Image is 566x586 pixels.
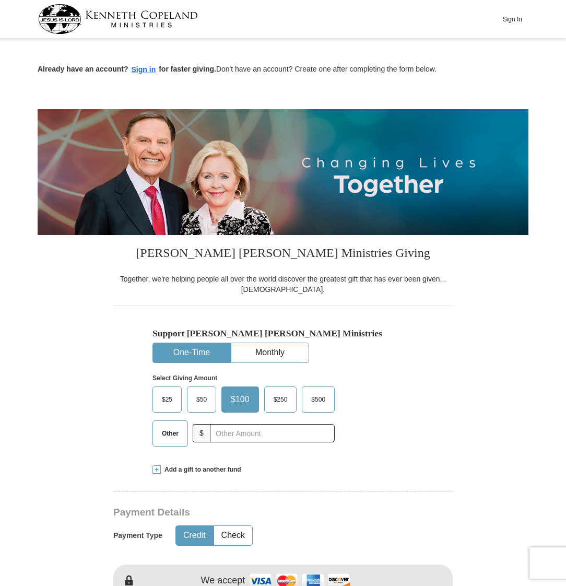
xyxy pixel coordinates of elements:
h3: Payment Details [113,507,380,519]
p: Don't have an account? Create one after completing the form below. [38,64,528,76]
h5: Payment Type [113,531,162,540]
span: Add a gift to another fund [161,465,241,474]
button: One-Time [153,343,230,362]
span: $ [193,424,210,442]
h5: Support [PERSON_NAME] [PERSON_NAME] Ministries [152,328,414,339]
span: Other [157,426,184,441]
button: Check [214,526,252,545]
button: Sign in [128,64,159,76]
span: $250 [268,392,293,407]
div: Together, we're helping people all over the world discover the greatest gift that has ever been g... [113,274,453,295]
img: kcm-header-logo.svg [38,4,198,34]
span: $500 [306,392,331,407]
span: $50 [191,392,212,407]
button: Sign In [497,11,528,27]
input: Other Amount [210,424,335,442]
span: $25 [157,392,178,407]
strong: Select Giving Amount [152,374,217,382]
button: Monthly [231,343,309,362]
span: $100 [226,392,255,407]
button: Credit [176,526,213,545]
h3: [PERSON_NAME] [PERSON_NAME] Ministries Giving [113,235,453,274]
strong: Already have an account? for faster giving. [38,65,216,73]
